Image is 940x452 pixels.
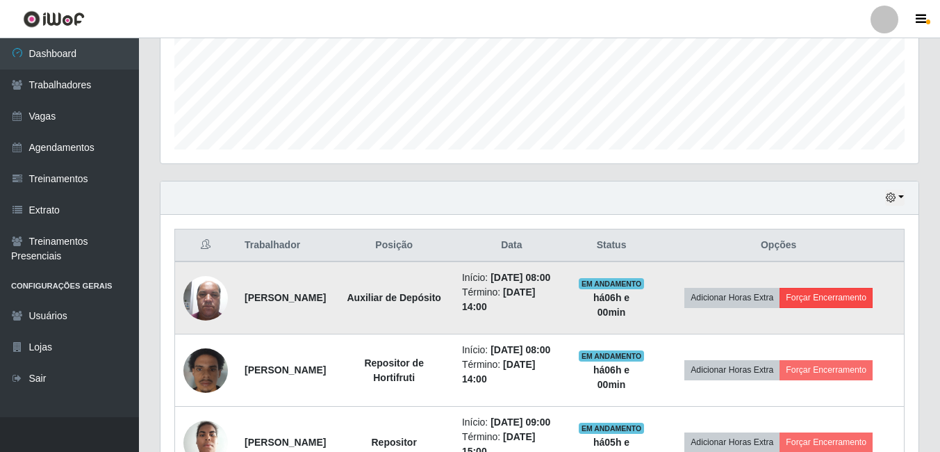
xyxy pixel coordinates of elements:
img: 1734283340733.jpeg [183,341,228,400]
time: [DATE] 08:00 [490,344,550,355]
strong: Repositor de Hortifruti [364,357,424,383]
li: Início: [462,343,561,357]
img: CoreUI Logo [23,10,85,28]
strong: há 06 h e 00 min [593,364,629,390]
button: Adicionar Horas Extra [684,360,780,380]
time: [DATE] 09:00 [490,417,550,428]
th: Posição [334,229,453,262]
th: Status [570,229,653,262]
strong: há 06 h e 00 min [593,292,629,318]
li: Término: [462,285,561,314]
strong: Auxiliar de Depósito [347,292,440,303]
strong: Repositor [372,437,417,448]
time: [DATE] 08:00 [490,272,550,283]
button: Forçar Encerramento [780,288,873,307]
li: Início: [462,415,561,430]
th: Opções [653,229,904,262]
span: EM ANDAMENTO [579,350,645,362]
button: Adicionar Horas Extra [684,433,780,452]
li: Término: [462,357,561,387]
th: Data [454,229,570,262]
button: Adicionar Horas Extra [684,288,780,307]
button: Forçar Encerramento [780,360,873,380]
button: Forçar Encerramento [780,433,873,452]
span: EM ANDAMENTO [579,423,645,434]
strong: [PERSON_NAME] [245,437,326,448]
img: 1659545853333.jpeg [183,268,228,328]
span: EM ANDAMENTO [579,278,645,289]
strong: [PERSON_NAME] [245,292,326,303]
li: Início: [462,271,561,285]
strong: [PERSON_NAME] [245,364,326,376]
th: Trabalhador [236,229,334,262]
